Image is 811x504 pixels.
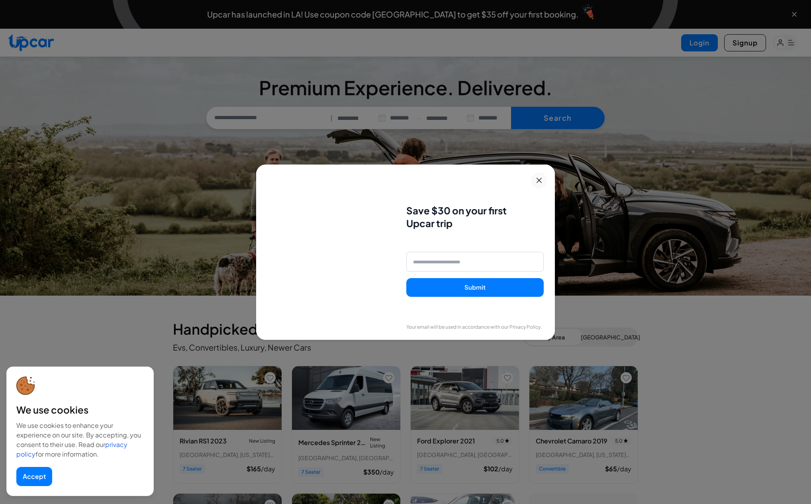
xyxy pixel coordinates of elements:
[16,403,144,416] div: We use cookies
[16,377,35,395] img: cookie-icon.svg
[16,467,52,486] button: Accept
[406,324,544,330] p: Your email will be used in accordance with our Privacy Policy.
[16,421,144,459] div: We use cookies to enhance your experience on our site. By accepting, you consent to their use. Re...
[406,278,544,297] button: Submit
[406,204,544,229] h3: Save $30 on your first Upcar trip
[256,165,395,340] img: Family enjoying car ride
